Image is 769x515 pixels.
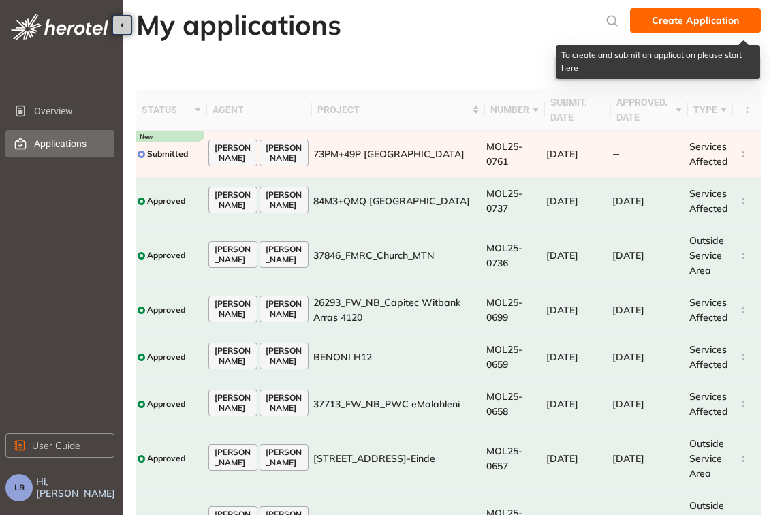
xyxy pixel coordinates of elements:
span: Services Affected [689,187,728,215]
span: MOL25-0737 [486,187,522,215]
button: LR [5,474,33,501]
span: MOL25-0657 [486,445,522,472]
span: 37846_FMRC_Church_MTN [313,249,435,262]
span: Create Application [652,13,739,28]
span: MOL25-0699 [486,296,522,324]
th: agent [207,89,312,131]
span: 37713_FW_NB_PWC eMalahleni [313,398,460,410]
span: Outside Service Area [689,437,724,480]
span: MOL25-0658 [486,390,522,418]
button: User Guide [5,433,114,458]
span: 26293_FW_NB_Capitec Witbank Arras 4120 [313,296,460,324]
span: [PERSON_NAME] [266,346,302,366]
span: [PERSON_NAME] [215,346,251,366]
span: [PERSON_NAME] [266,393,302,413]
span: [DATE] [546,351,578,363]
span: number [490,102,529,117]
span: [DATE] [546,195,578,207]
span: MOL25-0659 [486,343,522,371]
img: logo [11,14,108,40]
span: [DATE] [546,148,578,160]
span: Approved [147,305,185,315]
span: [DATE] [546,304,578,316]
button: Create Application [630,8,761,33]
span: Overview [34,97,104,125]
span: 73PM+49P [GEOGRAPHIC_DATA] [313,148,465,160]
span: [DATE] [546,452,578,465]
span: project [317,102,469,117]
span: status [142,102,191,117]
span: [PERSON_NAME] [266,190,302,210]
span: [PERSON_NAME] [215,393,251,413]
span: Outside Service Area [689,234,724,277]
span: Approved [147,251,185,260]
span: MOL25-0761 [486,140,522,168]
span: [PERSON_NAME] [215,245,251,264]
span: [DATE] [612,398,644,410]
span: Services Affected [689,390,728,418]
span: Approved [147,454,185,463]
span: [PERSON_NAME] [215,299,251,319]
span: Services Affected [689,296,728,324]
th: project [312,89,485,131]
span: Approved [147,352,185,362]
span: [PERSON_NAME] [215,190,251,210]
h2: My applications [136,8,341,41]
span: [PERSON_NAME] [266,299,302,319]
span: [DATE] [546,249,578,262]
th: number [485,89,545,131]
span: Hi, [PERSON_NAME] [36,476,117,499]
span: [STREET_ADDRESS]-Einde [313,452,435,465]
div: To create and submit an application please start here [556,45,760,79]
span: [DATE] [546,398,578,410]
th: status [136,89,207,131]
span: [PERSON_NAME] [215,448,251,467]
span: User Guide [32,438,80,453]
span: [DATE] [612,249,644,262]
span: [PERSON_NAME] [266,448,302,467]
span: Services Affected [689,343,728,371]
span: Approved [147,399,185,409]
span: [PERSON_NAME] [266,143,302,163]
span: Submitted [147,149,188,159]
span: [DATE] [612,452,644,465]
span: [PERSON_NAME] [266,245,302,264]
span: [DATE] [612,351,644,363]
th: submit. date [545,89,610,131]
span: [DATE] [612,195,644,207]
span: Applications [34,130,104,157]
span: MOL25-0736 [486,242,522,269]
span: Approved [147,196,185,206]
span: BENONI H12 [313,351,372,363]
span: [PERSON_NAME] [215,143,251,163]
span: [DATE] [612,304,644,316]
span: 84M3+QMQ [GEOGRAPHIC_DATA] [313,195,470,207]
span: LR [14,483,25,493]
